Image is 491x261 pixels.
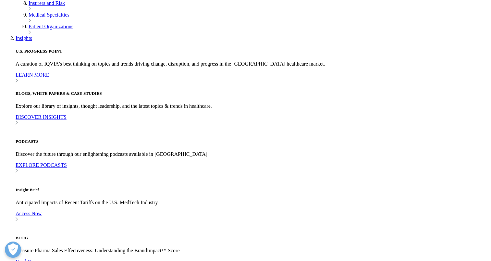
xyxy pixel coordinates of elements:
[16,35,32,41] a: Insights
[16,151,488,157] p: Discover the future through our enlightening podcasts available in [GEOGRAPHIC_DATA].
[29,0,65,6] a: Insurers and Risk
[29,24,73,29] a: Patient Organizations
[16,139,488,144] h5: PODCASTS
[16,103,488,109] p: Explore our library of insights, thought leadership, and the latest topics & trends in healthcare.
[16,211,488,222] a: Access Now
[5,242,21,258] button: Open Preferences
[16,72,488,84] a: LEARN MORE
[16,248,488,254] p: Measure Pharma Sales Effectiveness: Understanding the BrandImpact™ Score
[16,200,488,205] p: Anticipated Impacts of Recent Tariffs on the U.S. MedTech Industry
[29,12,69,18] a: Medical Specialties
[16,114,488,126] a: DISCOVER INSIGHTS
[16,235,488,241] h5: BLOG
[16,61,488,67] p: A curation of IQVIA's best thinking on topics and trends driving change, disruption, and progress...
[16,91,488,96] h5: BLOGS, WHITE PAPERS & CASE STUDIES
[16,187,488,193] h5: Insight Brief
[16,49,488,54] h5: U.S. PROGRESS POINT
[16,162,488,174] a: EXPLORE PODCASTS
